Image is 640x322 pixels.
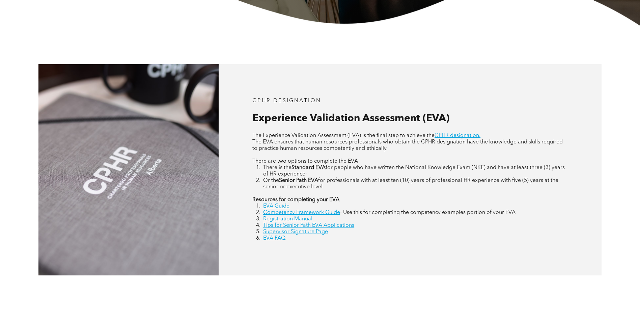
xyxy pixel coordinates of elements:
span: for people who have written the National Knowledge Exam (NKE) and have at least three (3) years o... [263,165,565,177]
span: There are two options to complete the EVA [252,159,358,164]
span: CPHR DESIGNATION [252,98,321,104]
span: Experience Validation Assessment (EVA) [252,113,449,124]
a: Supervisor Signature Page [263,229,328,235]
a: Registration Manual [263,216,312,222]
a: EVA FAQ [263,236,285,241]
a: Tips for Senior Path EVA Applications [263,223,354,228]
a: Competency Framework Guide [263,210,340,215]
span: The EVA ensures that human resources professionals who obtain the CPHR designation have the knowl... [252,139,563,151]
span: Or the [263,178,279,183]
strong: Standard EVA [291,165,326,170]
a: CPHR designation. [435,133,480,138]
strong: Resources for completing your EVA [252,197,339,203]
a: EVA Guide [263,204,289,209]
span: for professionals with at least ten (10) years of professional HR experience with five (5) years ... [263,178,558,190]
span: - Use this for completing the competency examples portion of your EVA [340,210,516,215]
strong: Senior Path EVA [279,178,318,183]
span: The Experience Validation Assessment (EVA) is the final step to achieve the [252,133,435,138]
span: There is the [263,165,291,170]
